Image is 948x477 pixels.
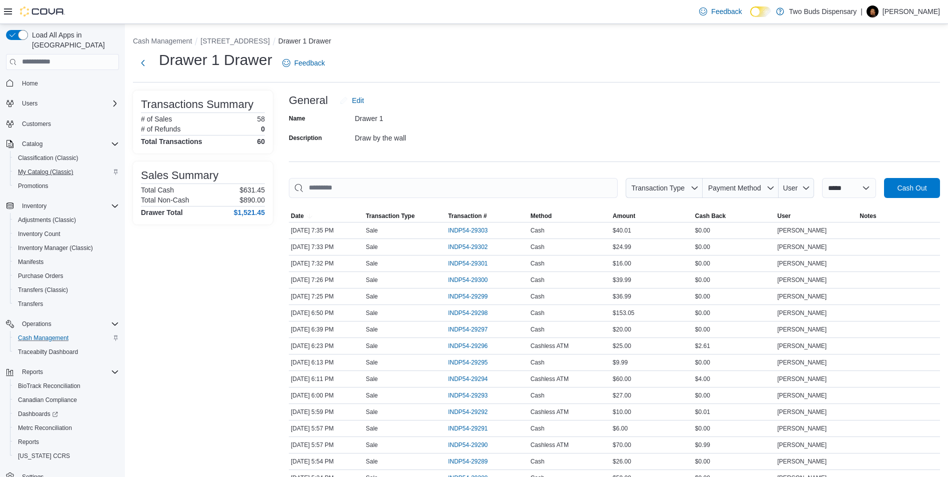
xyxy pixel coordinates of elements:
button: Promotions [10,179,123,193]
button: INDP54-29300 [448,274,498,286]
button: INDP54-29296 [448,340,498,352]
a: Metrc Reconciliation [14,422,76,434]
span: INDP54-29298 [448,309,488,317]
p: Sale [366,441,378,449]
h6: # of Sales [141,115,172,123]
p: Sale [366,342,378,350]
button: Cash Management [133,37,192,45]
button: Users [18,97,41,109]
h1: Drawer 1 Drawer [159,50,272,70]
span: INDP54-29302 [448,243,488,251]
span: Cash [530,292,544,300]
span: Traceabilty Dashboard [18,348,78,356]
a: Feedback [278,53,329,73]
button: Reports [18,366,47,378]
div: $0.00 [693,257,776,269]
div: $0.01 [693,406,776,418]
div: [DATE] 5:57 PM [289,439,364,451]
div: Draw by the wall [355,130,489,142]
span: Cash [530,309,544,317]
span: [PERSON_NAME] [778,358,827,366]
span: User [778,212,791,220]
span: $26.00 [613,457,631,465]
span: Reports [18,438,39,446]
a: [US_STATE] CCRS [14,450,74,462]
div: Drawer 1 [355,110,489,122]
span: Washington CCRS [14,450,119,462]
div: $0.00 [693,356,776,368]
button: Users [2,96,123,110]
label: Description [289,134,322,142]
span: Manifests [18,258,43,266]
button: Catalog [18,138,46,150]
span: $9.99 [613,358,628,366]
span: [PERSON_NAME] [778,309,827,317]
button: Adjustments (Classic) [10,213,123,227]
span: BioTrack Reconciliation [14,380,119,392]
button: Inventory Count [10,227,123,241]
span: INDP54-29294 [448,375,488,383]
span: INDP54-29296 [448,342,488,350]
button: INDP54-29299 [448,290,498,302]
div: [DATE] 5:57 PM [289,422,364,434]
button: Classification (Classic) [10,151,123,165]
a: Purchase Orders [14,270,67,282]
span: Cash [530,358,544,366]
span: Transfers [14,298,119,310]
span: BioTrack Reconciliation [18,382,80,390]
a: Manifests [14,256,47,268]
h4: 60 [257,137,265,145]
button: Cash Management [10,331,123,345]
span: Transaction # [448,212,487,220]
span: Inventory [18,200,119,212]
span: Feedback [711,6,742,16]
span: Inventory Count [18,230,60,238]
button: INDP54-29290 [448,439,498,451]
h6: Total Non-Cash [141,196,189,204]
span: $27.00 [613,391,631,399]
span: Canadian Compliance [14,394,119,406]
a: Cash Management [14,332,72,344]
button: [US_STATE] CCRS [10,449,123,463]
span: $36.99 [613,292,631,300]
button: INDP54-29303 [448,224,498,236]
span: INDP54-29301 [448,259,488,267]
p: 0 [261,125,265,133]
span: $10.00 [613,408,631,416]
span: INDP54-29292 [448,408,488,416]
div: $0.00 [693,307,776,319]
span: Date [291,212,304,220]
button: INDP54-29294 [448,373,498,385]
span: Adjustments (Classic) [14,214,119,226]
div: $2.61 [693,340,776,352]
div: [DATE] 7:33 PM [289,241,364,253]
div: [DATE] 6:39 PM [289,323,364,335]
button: INDP54-29302 [448,241,498,253]
a: Canadian Compliance [14,394,81,406]
button: Metrc Reconciliation [10,421,123,435]
p: $890.00 [239,196,265,204]
span: Operations [18,318,119,330]
a: Adjustments (Classic) [14,214,80,226]
p: Sale [366,358,378,366]
h4: $1,521.45 [234,208,265,216]
span: [PERSON_NAME] [778,243,827,251]
span: INDP54-29293 [448,391,488,399]
p: Sale [366,375,378,383]
span: Promotions [18,182,48,190]
div: $0.00 [693,455,776,467]
span: User [783,184,798,192]
span: Metrc Reconciliation [18,424,72,432]
span: $70.00 [613,441,631,449]
span: Method [530,212,552,220]
button: Transaction Type [364,210,446,222]
button: Catalog [2,137,123,151]
button: Reports [10,435,123,449]
a: Reports [14,436,43,448]
span: Cash [530,457,544,465]
p: Sale [366,408,378,416]
button: Drawer 1 Drawer [278,37,331,45]
h3: General [289,94,328,106]
span: [PERSON_NAME] [778,457,827,465]
span: Cash [530,424,544,432]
